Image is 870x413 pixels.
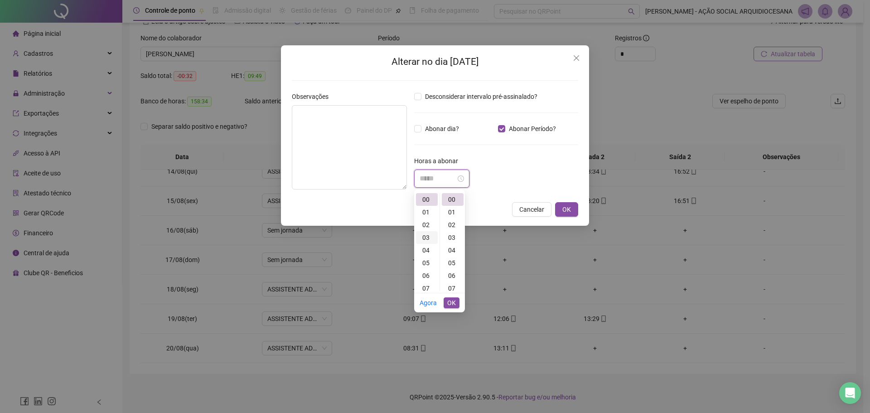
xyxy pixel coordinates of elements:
[442,244,464,257] div: 04
[447,298,456,308] span: OK
[416,244,438,257] div: 04
[442,193,464,206] div: 00
[416,269,438,282] div: 06
[421,124,463,134] span: Abonar dia?
[414,156,464,166] label: Horas a abonar
[416,206,438,219] div: 01
[555,202,578,217] button: OK
[519,204,544,214] span: Cancelar
[442,282,464,295] div: 07
[573,54,580,62] span: close
[444,297,459,308] button: OK
[839,382,861,404] div: Open Intercom Messenger
[569,51,584,65] button: Close
[442,231,464,244] div: 03
[416,257,438,269] div: 05
[505,124,560,134] span: Abonar Período?
[416,231,438,244] div: 03
[562,204,571,214] span: OK
[416,282,438,295] div: 07
[416,219,438,231] div: 02
[442,219,464,231] div: 02
[292,92,334,102] label: Observações
[292,54,578,69] h2: Alterar no dia [DATE]
[442,269,464,282] div: 06
[420,299,437,306] a: Agora
[442,206,464,219] div: 01
[512,202,551,217] button: Cancelar
[416,193,438,206] div: 00
[421,92,541,102] span: Desconsiderar intervalo pré-assinalado?
[442,257,464,269] div: 05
